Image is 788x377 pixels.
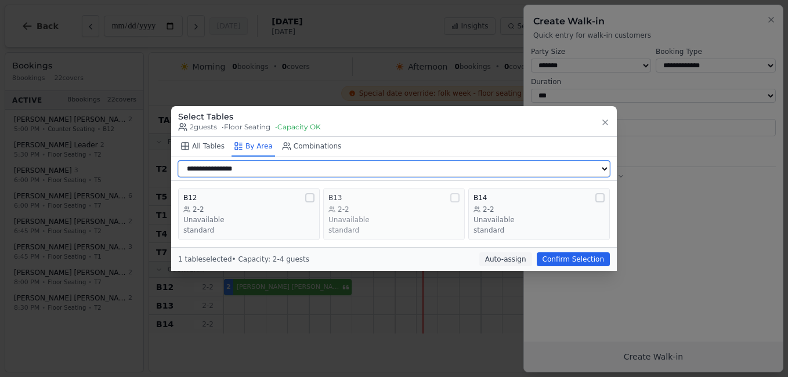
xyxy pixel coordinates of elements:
span: 2-2 [338,205,349,214]
button: Confirm Selection [537,252,610,266]
button: Combinations [280,137,344,157]
span: • Floor Seating [222,122,270,132]
span: 2 guests [178,122,217,132]
span: • Capacity OK [275,122,321,132]
button: By Area [232,137,275,157]
div: standard [183,226,315,235]
button: B122-2Unavailablestandard [178,188,320,240]
span: B13 [328,193,342,202]
button: B132-2Unavailablestandard [323,188,465,240]
button: All Tables [178,137,227,157]
button: Auto-assign [479,252,532,266]
div: Unavailable [328,215,460,224]
span: B12 [183,193,197,202]
div: standard [473,226,605,235]
div: Unavailable [473,215,605,224]
h3: Select Tables [178,111,321,122]
span: 1 table selected • Capacity: 2-4 guests [178,255,309,263]
span: B14 [473,193,487,202]
span: 2-2 [483,205,494,214]
button: B142-2Unavailablestandard [468,188,610,240]
div: standard [328,226,460,235]
span: 2-2 [193,205,204,214]
div: Unavailable [183,215,315,224]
